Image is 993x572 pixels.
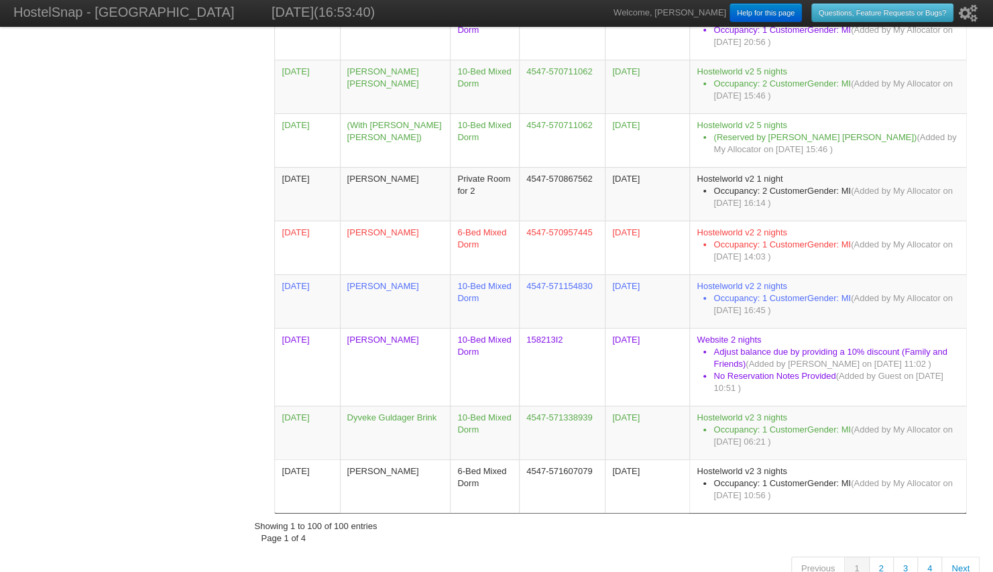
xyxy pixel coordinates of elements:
td: [DATE] [605,113,689,167]
li: Occupancy: 1 CustomerGender: MI [713,239,959,263]
td: 4547-571607079 [519,459,605,513]
td: Hostelworld v2 2 nights [689,221,966,274]
span: 0:00 [282,120,309,130]
td: 158213I2 [519,328,605,406]
td: Hostelworld v2 3 nights [689,459,966,513]
td: [PERSON_NAME] [PERSON_NAME] [340,60,451,113]
a: Questions, Feature Requests or Bugs? [811,3,953,22]
td: [DATE] [605,6,689,60]
span: 0:00 [282,66,309,76]
td: Hostelworld v2 5 nights [689,113,966,167]
td: [DATE] [605,167,689,221]
td: Hostelworld v2 2 nights [689,274,966,328]
span: 0:00 [282,227,309,237]
li: Occupancy: 2 CustomerGender: MI [713,78,959,102]
span: 13:00 [282,335,309,345]
td: 4547-570711062 [519,60,605,113]
td: 4547-570867562 [519,167,605,221]
span: 0:00 [282,174,309,184]
td: (With [PERSON_NAME] [PERSON_NAME]) [340,113,451,167]
td: 10-Bed Mixed Dorm [450,274,519,328]
li: (Reserved by [PERSON_NAME] [PERSON_NAME]) [713,131,959,156]
td: 6-Bed Mixed Dorm [450,459,519,513]
li: Occupancy: 1 CustomerGender: MI [713,424,959,448]
td: 4547-571154830 [519,274,605,328]
i: Setup Wizard [959,5,978,22]
li: No Reservation Notes Provided [713,370,959,394]
td: [DATE] [605,60,689,113]
td: [PERSON_NAME] [340,221,451,274]
td: 10-Bed Mixed Dorm [450,328,519,406]
td: 4547-570957445 [519,221,605,274]
li: Adjust balance due by providing a 10% discount (Family and Friends) [713,346,959,370]
td: [PERSON_NAME] [340,167,451,221]
td: 10-Bed Mixed Dorm [450,113,519,167]
div: Page 1 of 4 [261,532,980,545]
li: Occupancy: 1 CustomerGender: MI [713,24,959,48]
div: Showing 1 to 100 of 100 entries [254,514,377,532]
td: Hostelworld v2 3 nights [689,406,966,459]
td: 4547-570711062 [519,113,605,167]
span: 0:00 [282,281,309,291]
td: 6-Bed Mixed Dorm [450,221,519,274]
li: Occupancy: 1 CustomerGender: MI [713,477,959,502]
span: (16:53:40) [314,5,375,19]
span: 0:00 [282,466,309,476]
td: Hostelworld v2 1 night [689,167,966,221]
td: [DATE] [605,274,689,328]
td: [PERSON_NAME] [340,6,451,60]
td: [DATE] [605,221,689,274]
td: [PERSON_NAME] [340,328,451,406]
td: Private Room for 2 [450,167,519,221]
td: 10-Bed Mixed Dorm [450,406,519,459]
span: (Added by [PERSON_NAME] on [DATE] 11:02 ) [746,359,931,369]
td: [DATE] [605,328,689,406]
td: [PERSON_NAME] [340,459,451,513]
td: [DATE] [605,459,689,513]
li: Occupancy: 2 CustomerGender: MI [713,185,959,209]
td: Dyveke Guldager Brink [340,406,451,459]
li: Occupancy: 1 CustomerGender: MI [713,292,959,317]
td: 4547-571338939 [519,406,605,459]
td: 10-Bed Mixed Dorm [450,6,519,60]
td: [PERSON_NAME] [340,274,451,328]
td: [DATE] [605,406,689,459]
span: 16:00 [282,412,309,422]
td: Hostelworld v2 5 nights [689,60,966,113]
td: 10-Bed Mixed Dorm [450,60,519,113]
td: Website 2 nights [689,328,966,406]
a: Help for this page [729,3,802,22]
td: Hostelworld v2 2 nights [689,6,966,60]
td: 4547-570525513 [519,6,605,60]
